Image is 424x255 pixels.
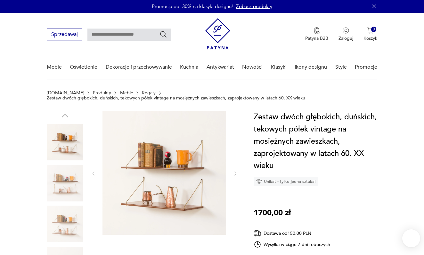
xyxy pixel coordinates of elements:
[106,55,172,80] a: Dekoracje i przechowywanie
[402,229,420,247] iframe: Smartsupp widget button
[102,111,226,235] img: Zdjęcie produktu Zestaw dwóch głębokich, duńskich, tekowych półek vintage na mosiężnych zawieszka...
[159,30,167,38] button: Szukaj
[256,179,262,184] img: Ikona diamentu
[305,27,328,41] button: Patyna B2B
[180,55,198,80] a: Kuchnia
[47,206,83,242] img: Zdjęcie produktu Zestaw dwóch głębokich, duńskich, tekowych półek vintage na mosiężnych zawieszka...
[152,3,233,10] p: Promocja do -30% na klasyki designu!
[70,55,97,80] a: Oświetlenie
[242,55,263,80] a: Nowości
[335,55,347,80] a: Style
[305,27,328,41] a: Ikona medaluPatyna B2B
[47,165,83,201] img: Zdjęcie produktu Zestaw dwóch głębokich, duńskich, tekowych półek vintage na mosiężnych zawieszka...
[305,35,328,41] p: Patyna B2B
[47,90,84,96] a: [DOMAIN_NAME]
[367,27,374,34] img: Ikona koszyka
[371,27,377,32] div: 0
[254,229,330,237] div: Dostawa od 150,00 PLN
[254,241,330,248] div: Wysyłka w ciągu 7 dni roboczych
[47,55,62,80] a: Meble
[338,27,353,41] button: Zaloguj
[343,27,349,34] img: Ikonka użytkownika
[295,55,327,80] a: Ikony designu
[254,229,261,237] img: Ikona dostawy
[338,35,353,41] p: Zaloguj
[120,90,133,96] a: Meble
[254,207,291,219] p: 1700,00 zł
[363,35,377,41] p: Koszyk
[47,124,83,160] img: Zdjęcie produktu Zestaw dwóch głębokich, duńskich, tekowych półek vintage na mosiężnych zawieszka...
[236,3,272,10] a: Zobacz produkty
[271,55,287,80] a: Klasyki
[142,90,156,96] a: Regały
[93,90,111,96] a: Produkty
[254,111,386,172] h1: Zestaw dwóch głębokich, duńskich, tekowych półek vintage na mosiężnych zawieszkach, zaprojektowan...
[207,55,234,80] a: Antykwariat
[363,27,377,41] button: 0Koszyk
[47,29,82,40] button: Sprzedawaj
[355,55,377,80] a: Promocje
[314,27,320,34] img: Ikona medalu
[254,177,318,186] div: Unikat - tylko jedna sztuka!
[47,33,82,37] a: Sprzedawaj
[205,18,230,49] img: Patyna - sklep z meblami i dekoracjami vintage
[47,96,305,101] p: Zestaw dwóch głębokich, duńskich, tekowych półek vintage na mosiężnych zawieszkach, zaprojektowan...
